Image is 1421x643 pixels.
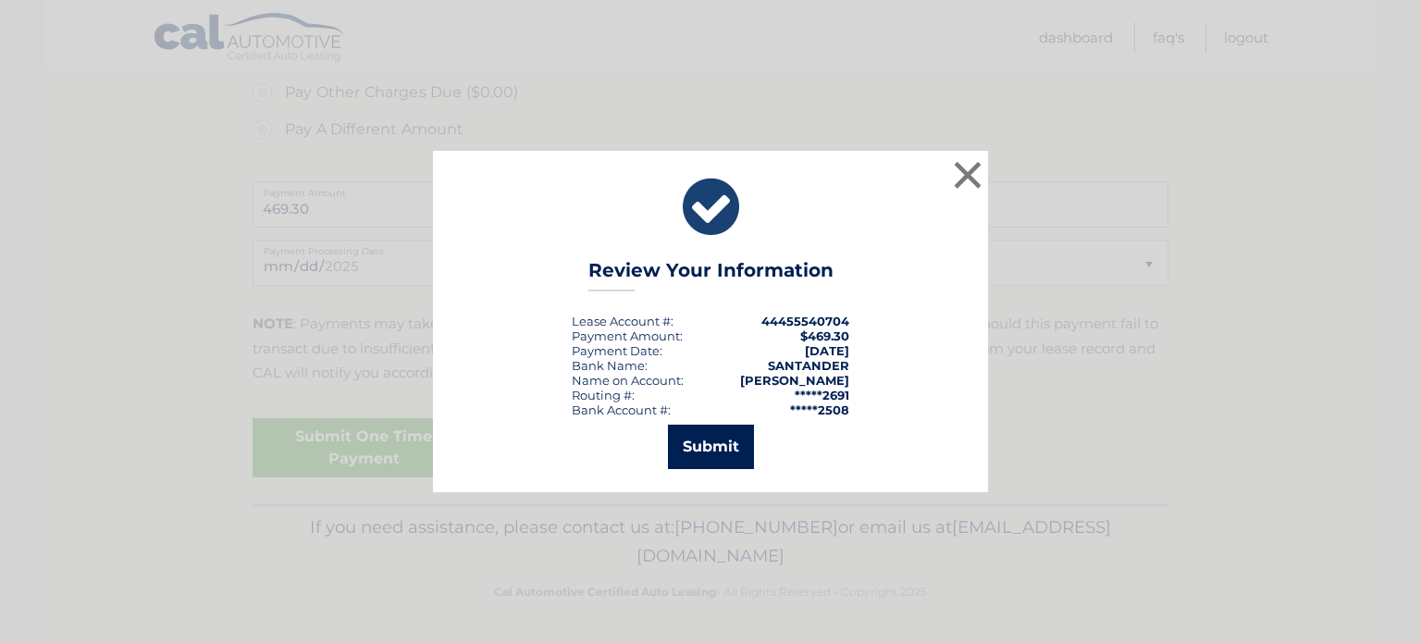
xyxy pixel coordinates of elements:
div: : [572,343,662,358]
div: Payment Amount: [572,328,683,343]
span: $469.30 [800,328,849,343]
div: Bank Account #: [572,402,671,417]
span: Payment Date [572,343,660,358]
div: Bank Name: [572,358,648,373]
button: Submit [668,425,754,469]
div: Routing #: [572,388,635,402]
h3: Review Your Information [588,259,834,291]
strong: 44455540704 [761,314,849,328]
button: × [949,156,986,193]
span: [DATE] [805,343,849,358]
strong: [PERSON_NAME] [740,373,849,388]
div: Lease Account #: [572,314,673,328]
div: Name on Account: [572,373,684,388]
strong: SANTANDER [768,358,849,373]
